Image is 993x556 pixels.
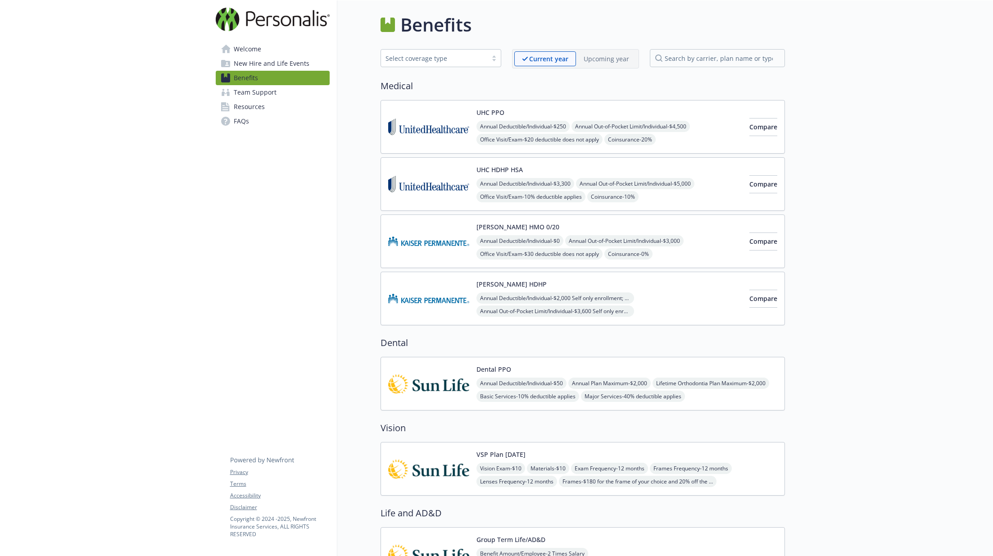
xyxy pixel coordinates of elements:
span: Lifetime Orthodontia Plan Maximum - $2,000 [653,378,769,389]
a: Benefits [216,71,330,85]
span: Annual Deductible/Individual - $50 [476,378,567,389]
p: Upcoming year [584,54,629,64]
span: Frames Frequency - 12 months [650,463,732,474]
button: Dental PPO [476,365,511,374]
button: Compare [749,232,777,251]
button: Compare [749,175,777,193]
span: New Hire and Life Events [234,56,309,71]
h2: Vision [381,421,785,435]
span: Team Support [234,85,277,100]
a: Privacy [230,468,329,476]
span: Compare [749,294,777,303]
span: Annual Plan Maximum - $2,000 [568,378,651,389]
p: Current year [529,54,568,64]
a: Welcome [216,42,330,56]
a: Resources [216,100,330,114]
a: Terms [230,480,329,488]
span: Office Visit/Exam - $30 deductible does not apply [476,248,603,260]
h2: Dental [381,336,785,350]
h1: Benefits [400,11,472,38]
a: FAQs [216,114,330,128]
span: FAQs [234,114,249,128]
h2: Medical [381,79,785,93]
button: [PERSON_NAME] HMO 0/20 [476,222,559,232]
span: Benefits [234,71,258,85]
span: Frames - $180 for the frame of your choice and 20% off the amount over your allowance; $100 allow... [559,476,716,487]
img: Sun Life Financial carrier logo [388,365,469,403]
span: Office Visit/Exam - $20 deductible does not apply [476,134,603,145]
span: Lenses Frequency - 12 months [476,476,557,487]
span: Compare [749,123,777,131]
span: Annual Deductible/Individual - $2,000 Self only enrollment; $3,300 for any one member within a fa... [476,292,634,304]
span: Annual Deductible/Individual - $3,300 [476,178,574,189]
img: United Healthcare Insurance Company carrier logo [388,108,469,146]
span: Annual Out-of-Pocket Limit/Individual - $5,000 [576,178,694,189]
button: [PERSON_NAME] HDHP [476,279,547,289]
span: Compare [749,237,777,246]
img: Kaiser Permanente Insurance Company carrier logo [388,279,469,318]
span: Materials - $10 [527,463,569,474]
img: United Healthcare Insurance Company carrier logo [388,165,469,203]
span: Annual Out-of-Pocket Limit/Individual - $4,500 [571,121,690,132]
span: Basic Services - 10% deductible applies [476,391,579,402]
span: Exam Frequency - 12 months [571,463,648,474]
img: Sun Life Financial carrier logo [388,450,469,488]
h2: Life and AD&D [381,506,785,520]
span: Annual Out-of-Pocket Limit/Individual - $3,600 Self only enrollment; $3,600 for any one member wi... [476,305,634,317]
a: Team Support [216,85,330,100]
a: Accessibility [230,492,329,500]
span: Coinsurance - 20% [604,134,656,145]
span: Coinsurance - 10% [587,191,639,202]
input: search by carrier, plan name or type [650,49,785,67]
span: Coinsurance - 0% [604,248,653,260]
span: Office Visit/Exam - 10% deductible applies [476,191,585,202]
span: Annual Out-of-Pocket Limit/Individual - $3,000 [565,235,684,246]
span: Annual Deductible/Individual - $0 [476,235,563,246]
div: Select coverage type [385,54,483,63]
span: Annual Deductible/Individual - $250 [476,121,570,132]
img: Kaiser Permanente Insurance Company carrier logo [388,222,469,260]
span: Resources [234,100,265,114]
button: Group Term Life/AD&D [476,535,545,544]
span: Vision Exam - $10 [476,463,525,474]
button: Compare [749,290,777,308]
p: Copyright © 2024 - 2025 , Newfront Insurance Services, ALL RIGHTS RESERVED [230,515,329,538]
span: Major Services - 40% deductible applies [581,391,685,402]
span: Compare [749,180,777,188]
button: Compare [749,118,777,136]
button: UHC PPO [476,108,504,117]
button: VSP Plan [DATE] [476,450,526,459]
a: Disclaimer [230,503,329,511]
a: New Hire and Life Events [216,56,330,71]
span: Welcome [234,42,261,56]
button: UHC HDHP HSA [476,165,523,174]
